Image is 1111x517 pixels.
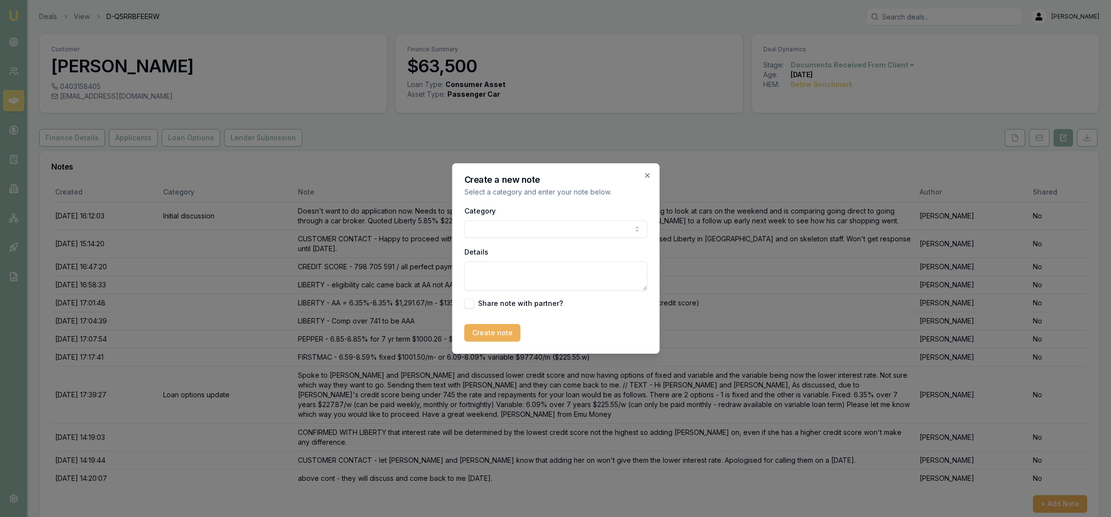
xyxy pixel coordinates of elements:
[464,187,647,197] p: Select a category and enter your note below.
[464,175,647,184] h2: Create a new note
[478,300,563,307] label: Share note with partner?
[464,324,520,342] button: Create note
[464,207,495,215] label: Category
[464,248,488,256] label: Details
